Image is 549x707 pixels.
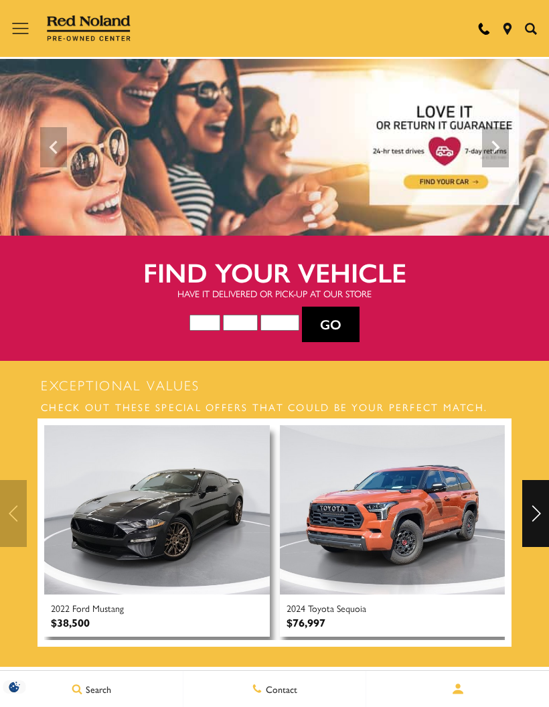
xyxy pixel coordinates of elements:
button: Go [302,307,360,343]
div: Previous [40,127,67,167]
select: Vehicle Make [223,315,258,331]
div: Next [522,480,549,547]
img: Used 2022 Ford Mustang GT Premium With Navigation [44,425,270,594]
select: Vehicle Year [189,315,220,331]
select: Vehicle Model [260,315,299,331]
span: 2024 [287,601,305,615]
h2: Exceptional Values [37,375,512,395]
button: Open user profile menu [366,672,549,706]
div: $38,500 [51,615,90,630]
h2: Find your vehicle [9,257,540,287]
span: Sequoia [337,601,366,615]
a: Red Noland Pre-Owned [47,20,131,33]
div: $76,997 [287,615,325,630]
a: Used 2024 Toyota Sequoia TRD Pro With Navigation & 4WD 2024 Toyota Sequoia $76,997 [280,425,505,636]
h3: Check out these special offers that could be your perfect match. [37,395,512,418]
p: Have it delivered or pick-up at our store [9,287,540,300]
img: Used 2024 Toyota Sequoia TRD Pro With Navigation & 4WD [280,425,505,594]
span: 2022 [51,601,70,615]
span: Search [82,682,111,696]
a: Used 2022 Ford Mustang GT Premium With Navigation 2022 Ford Mustang $38,500 [44,425,270,636]
span: Ford [72,601,90,615]
button: Open the inventory search [519,23,542,35]
span: Mustang [92,601,124,615]
img: Red Noland Pre-Owned [47,15,131,42]
div: Next [482,127,509,167]
span: Contact [262,682,297,696]
span: Toyota [308,601,334,615]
